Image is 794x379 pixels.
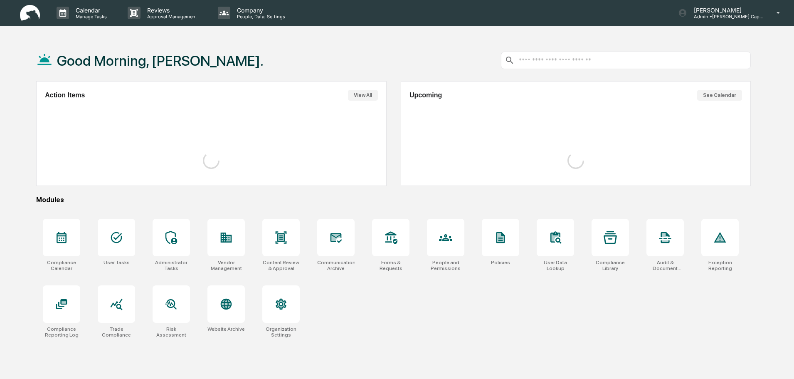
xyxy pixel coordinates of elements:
div: Risk Assessment [153,326,190,338]
button: See Calendar [697,90,742,101]
div: User Tasks [104,260,130,265]
div: Trade Compliance [98,326,135,338]
h1: Good Morning, [PERSON_NAME]. [57,52,264,69]
div: Administrator Tasks [153,260,190,271]
p: Company [230,7,289,14]
div: Forms & Requests [372,260,409,271]
p: Calendar [69,7,111,14]
p: People, Data, Settings [230,14,289,20]
div: Compliance Calendar [43,260,80,271]
div: Organization Settings [262,326,300,338]
img: logo [20,5,40,21]
h2: Upcoming [409,92,442,99]
p: [PERSON_NAME] [687,7,764,14]
div: Compliance Reporting Log [43,326,80,338]
div: Exception Reporting [701,260,739,271]
div: Modules [36,196,751,204]
h2: Action Items [45,92,85,99]
p: Admin • [PERSON_NAME] Capital [687,14,764,20]
div: People and Permissions [427,260,464,271]
p: Approval Management [141,14,201,20]
div: Audit & Document Logs [646,260,684,271]
div: Communications Archive [317,260,355,271]
div: Compliance Library [592,260,629,271]
button: View All [348,90,378,101]
p: Manage Tasks [69,14,111,20]
div: Content Review & Approval [262,260,300,271]
div: Policies [491,260,510,265]
div: Website Archive [207,326,245,332]
div: Vendor Management [207,260,245,271]
div: User Data Lookup [537,260,574,271]
p: Reviews [141,7,201,14]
